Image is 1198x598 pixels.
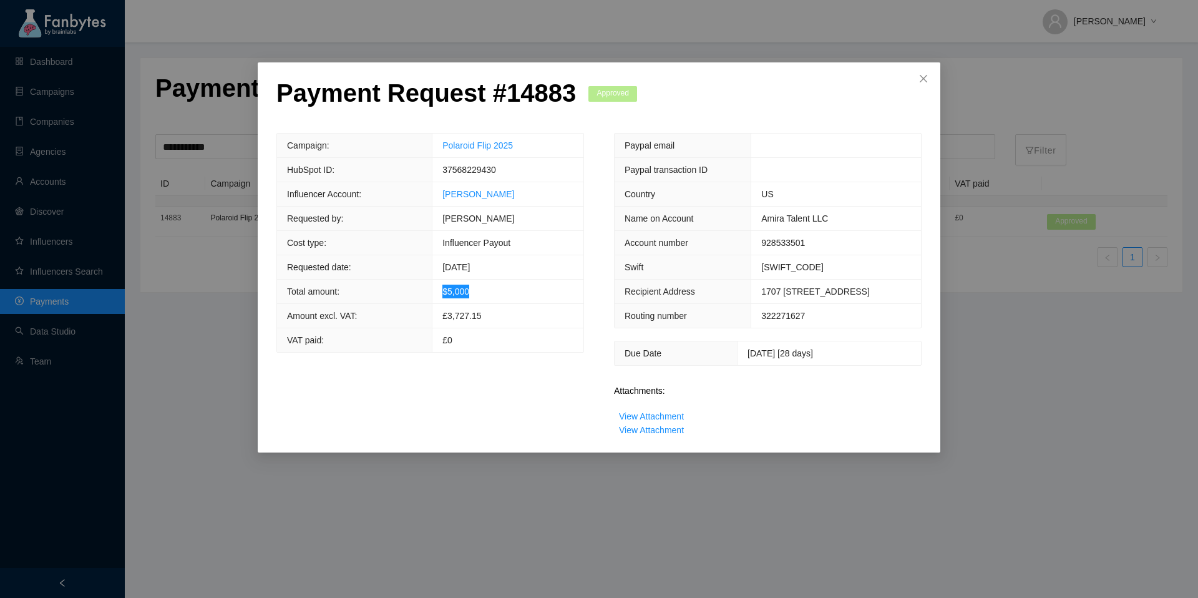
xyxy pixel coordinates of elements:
[619,425,684,435] a: View Attachment
[625,189,655,199] span: Country
[442,335,452,345] span: £0
[761,287,870,297] span: 1707 [STREET_ADDRESS]
[625,348,661,358] span: Due Date
[442,165,496,175] span: 37568229430
[625,287,695,297] span: Recipient Address
[442,287,469,297] span: $ 5,000
[287,140,329,150] span: Campaign:
[761,238,805,248] span: 928533501
[442,311,481,321] span: £3,727.15
[442,213,514,223] span: [PERSON_NAME]
[625,262,643,272] span: Swift
[625,140,674,150] span: Paypal email
[287,262,351,272] span: Requested date:
[287,287,339,297] span: Total amount:
[287,311,357,321] span: Amount excl. VAT:
[287,213,343,223] span: Requested by:
[442,140,513,150] a: Polaroid Flip 2025
[761,262,824,272] span: [SWIFT_CODE]
[761,213,828,223] span: Amira Talent LLC
[276,78,576,108] p: Payment Request # 14883
[761,189,773,199] span: US
[442,238,510,248] span: Influencer Payout
[287,189,361,199] span: Influencer Account:
[287,238,326,248] span: Cost type:
[619,411,684,421] a: View Attachment
[625,311,687,321] span: Routing number
[918,74,928,84] span: close
[625,213,694,223] span: Name on Account
[625,238,688,248] span: Account number
[761,311,805,321] span: 322271627
[442,262,470,272] span: [DATE]
[588,86,637,102] span: Approved
[287,335,324,345] span: VAT paid:
[287,165,334,175] span: HubSpot ID:
[625,165,708,175] span: Paypal transaction ID
[907,62,940,96] button: Close
[748,348,813,358] span: [DATE] [28 days]
[442,189,514,199] a: [PERSON_NAME]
